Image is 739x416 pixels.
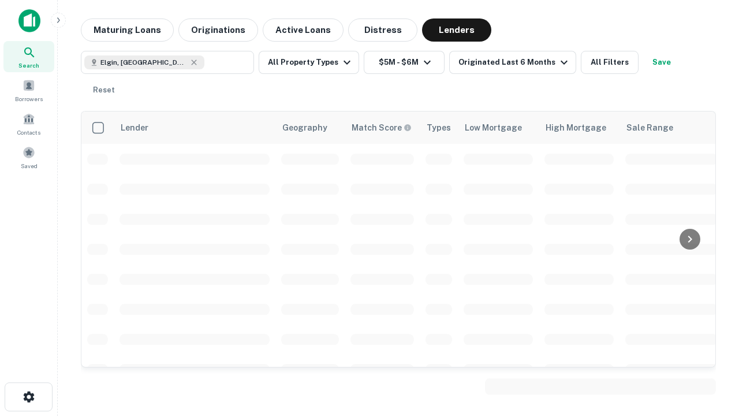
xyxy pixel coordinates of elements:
iframe: Chat Widget [681,287,739,342]
span: Contacts [17,128,40,137]
button: Lenders [422,18,491,42]
th: High Mortgage [539,112,619,144]
div: Lender [121,121,148,135]
a: Search [3,41,54,72]
div: Geography [282,121,327,135]
button: Distress [348,18,417,42]
button: All Property Types [259,51,359,74]
a: Borrowers [3,75,54,106]
button: Active Loans [263,18,344,42]
div: Types [427,121,451,135]
button: Maturing Loans [81,18,174,42]
div: Capitalize uses an advanced AI algorithm to match your search with the best lender. The match sco... [352,121,412,134]
th: Sale Range [619,112,723,144]
button: Originations [178,18,258,42]
h6: Match Score [352,121,409,134]
a: Contacts [3,108,54,139]
th: Lender [114,112,275,144]
div: High Mortgage [546,121,606,135]
th: Types [420,112,458,144]
span: Elgin, [GEOGRAPHIC_DATA], [GEOGRAPHIC_DATA] [100,57,187,68]
th: Low Mortgage [458,112,539,144]
th: Geography [275,112,345,144]
img: capitalize-icon.png [18,9,40,32]
span: Search [18,61,39,70]
span: Saved [21,161,38,170]
button: $5M - $6M [364,51,445,74]
button: Save your search to get updates of matches that match your search criteria. [643,51,680,74]
button: Originated Last 6 Months [449,51,576,74]
th: Capitalize uses an advanced AI algorithm to match your search with the best lender. The match sco... [345,112,420,144]
a: Saved [3,142,54,173]
button: Reset [85,79,122,102]
button: All Filters [581,51,639,74]
div: Sale Range [626,121,673,135]
div: Originated Last 6 Months [458,55,571,69]
span: Borrowers [15,94,43,103]
div: Low Mortgage [465,121,522,135]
